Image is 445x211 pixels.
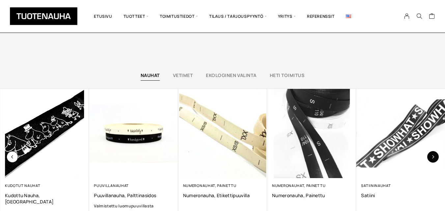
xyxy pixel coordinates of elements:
a: Heti toimitus [270,72,304,78]
span: Yritys [272,5,301,28]
a: Puuvillanauhat [94,183,129,188]
a: Numeronauhat, painettu [272,183,325,188]
span: Tilaus / Tarjouspyyntö [204,5,272,28]
a: Numeronauha, etikettipuuvilla [183,192,262,198]
img: Tuotenauha Oy [10,7,77,25]
a: Numeronauha, painettu [272,192,351,198]
span: Toimitustiedot [154,5,204,28]
a: Referenssit [301,5,340,28]
span: Tuotteet [118,5,154,28]
a: Puuvillanauha, palttinasidos [94,192,173,198]
a: Kudotut nauhat [5,183,41,188]
a: Satiininauhat [361,183,391,188]
a: Nauhat [141,72,160,78]
a: Vetimet [173,72,193,78]
button: Search [413,13,426,19]
img: Etusivu 54 [178,89,267,178]
img: Etusivu 53 [89,89,178,178]
a: Ekologinen valinta [206,72,257,78]
a: Cart [429,13,435,21]
a: Numeronauhat, painettu [183,183,236,188]
a: Satiini [361,192,440,198]
a: Kudottu nauha, [GEOGRAPHIC_DATA] [5,192,84,205]
a: Etusivu [88,5,118,28]
img: English [346,14,351,18]
a: My Account [401,13,413,19]
span: Valmistettu luomupuuvillasta [94,203,153,209]
a: Valmistettu luomupuuvillasta [94,203,173,209]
